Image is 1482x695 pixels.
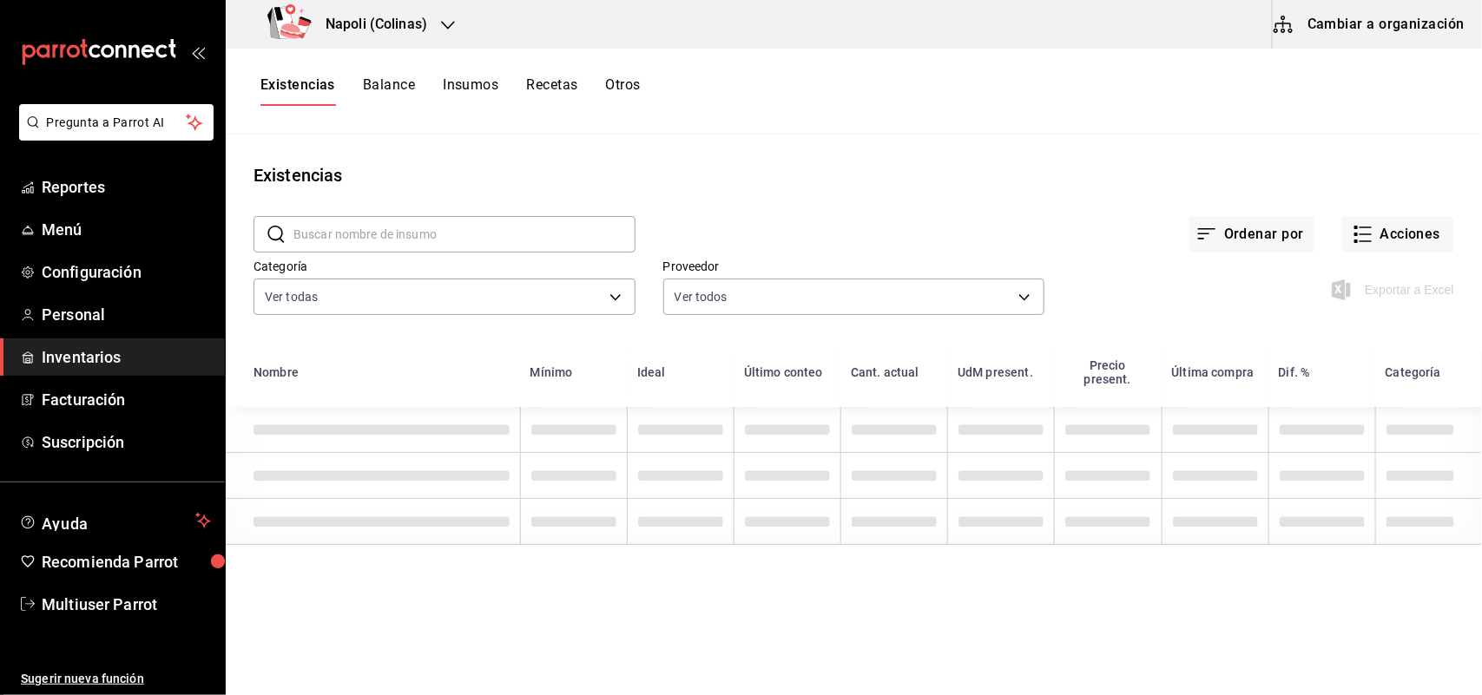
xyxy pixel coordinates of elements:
span: Personal [42,303,211,326]
div: navigation tabs [260,76,641,106]
span: Facturación [42,388,211,411]
div: Mínimo [530,365,573,379]
div: Precio present. [1064,358,1150,386]
span: Menú [42,218,211,241]
div: Última compra [1172,365,1255,379]
span: Multiuser Parrot [42,593,211,616]
span: Reportes [42,175,211,199]
span: Ver todos [675,288,728,305]
span: Suscripción [42,430,211,454]
div: Último conteo [744,365,823,379]
div: UdM present. [958,365,1033,379]
div: Categoría [1386,365,1441,379]
button: Balance [363,76,415,106]
div: Nombre [254,365,299,379]
span: Configuración [42,260,211,284]
label: Proveedor [663,261,1045,273]
span: Ayuda [42,510,188,531]
button: Ordenar por [1189,216,1314,252]
label: Categoría [254,261,636,273]
span: Inventarios [42,345,211,369]
div: Dif. % [1279,365,1310,379]
button: Otros [606,76,641,106]
a: Pregunta a Parrot AI [12,126,214,144]
button: Pregunta a Parrot AI [19,104,214,141]
span: Recomienda Parrot [42,550,211,574]
button: Acciones [1342,216,1454,252]
div: Cant. actual [851,365,919,379]
button: open_drawer_menu [191,45,205,59]
span: Sugerir nueva función [21,670,211,688]
input: Buscar nombre de insumo [293,217,636,252]
h3: Napoli (Colinas) [312,14,427,35]
span: Ver todas [265,288,318,305]
span: Pregunta a Parrot AI [47,114,187,132]
button: Existencias [260,76,335,106]
button: Insumos [443,76,498,106]
button: Recetas [526,76,577,106]
div: Existencias [254,162,342,188]
div: Ideal [637,365,666,379]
